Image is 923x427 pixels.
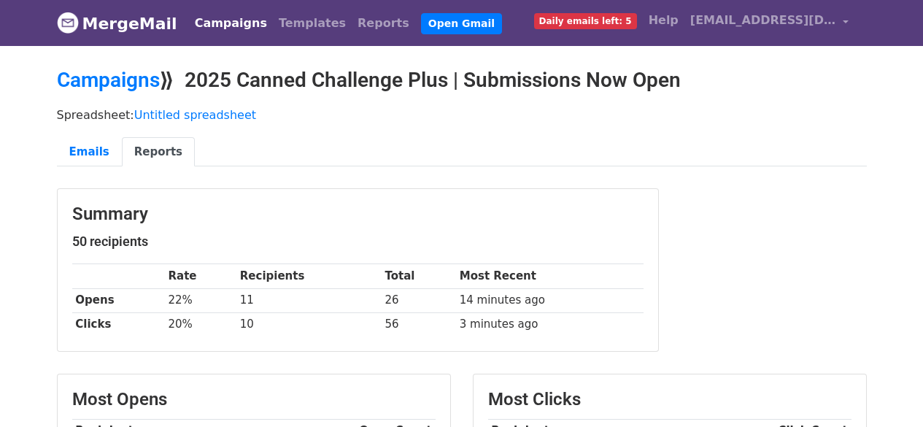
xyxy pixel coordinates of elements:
[165,312,236,336] td: 20%
[456,312,644,336] td: 3 minutes ago
[690,12,836,29] span: [EMAIL_ADDRESS][DOMAIN_NAME]
[134,108,256,122] a: Untitled spreadsheet
[456,288,644,312] td: 14 minutes ago
[57,12,79,34] img: MergeMail logo
[72,389,436,410] h3: Most Opens
[236,288,382,312] td: 11
[421,13,502,34] a: Open Gmail
[456,264,644,288] th: Most Recent
[57,137,122,167] a: Emails
[352,9,415,38] a: Reports
[528,6,643,35] a: Daily emails left: 5
[57,8,177,39] a: MergeMail
[382,312,456,336] td: 56
[273,9,352,38] a: Templates
[382,288,456,312] td: 26
[643,6,684,35] a: Help
[57,107,867,123] p: Spreadsheet:
[72,234,644,250] h5: 50 recipients
[165,288,236,312] td: 22%
[165,264,236,288] th: Rate
[57,68,160,92] a: Campaigns
[72,288,165,312] th: Opens
[236,312,382,336] td: 10
[488,389,851,410] h3: Most Clicks
[534,13,637,29] span: Daily emails left: 5
[684,6,855,40] a: [EMAIL_ADDRESS][DOMAIN_NAME]
[189,9,273,38] a: Campaigns
[57,68,867,93] h2: ⟫ 2025 Canned Challenge Plus | Submissions Now Open
[72,312,165,336] th: Clicks
[72,204,644,225] h3: Summary
[236,264,382,288] th: Recipients
[122,137,195,167] a: Reports
[382,264,456,288] th: Total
